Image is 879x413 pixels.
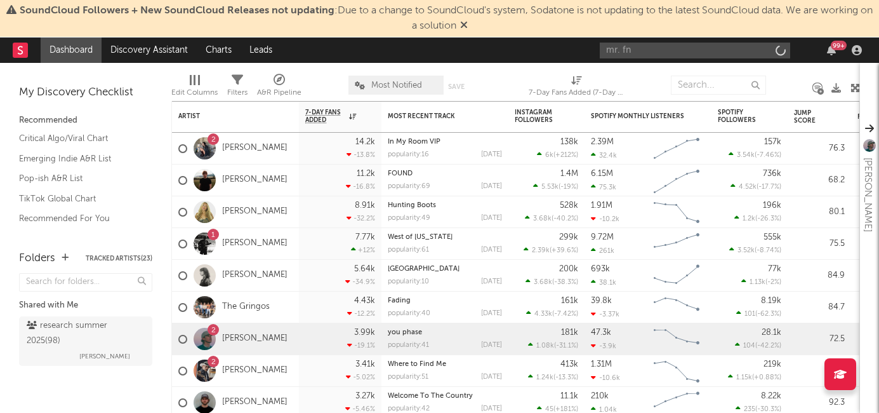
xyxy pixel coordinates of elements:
div: ( ) [528,341,578,349]
div: 72.5 [794,332,845,347]
a: [PERSON_NAME] [222,143,287,154]
div: In My Room VIP [388,139,502,146]
div: 138k [560,138,578,146]
span: -31.1 % [556,342,576,349]
div: 28.1k [762,328,781,337]
div: 3.41k [355,360,375,369]
div: 38.1k [591,278,616,287]
div: -10.2k [591,215,619,223]
div: [DATE] [481,151,502,158]
a: TikTok Global Chart [19,192,140,206]
div: -19.1 % [347,341,375,349]
span: 5.53k [541,184,558,191]
a: [PERSON_NAME] [222,207,287,217]
div: ( ) [734,214,781,222]
div: [DATE] [481,342,502,349]
div: 92.3 [794,395,845,410]
a: Recommended For You [19,212,140,226]
div: -12.2 % [347,309,375,318]
button: Tracked Artists(23) [86,255,152,262]
div: Shared with Me [19,298,152,313]
div: [DATE] [481,278,502,285]
div: 14.2k [355,138,375,146]
a: In My Room VIP [388,139,440,146]
div: [DATE] [481,310,502,317]
div: 736k [763,170,781,178]
a: you phase [388,329,422,336]
div: 196k [763,201,781,210]
a: [GEOGRAPHIC_DATA] [388,266,459,273]
div: Recommended [19,113,152,128]
div: popularity: 41 [388,342,429,349]
div: 1.91M [591,201,612,210]
div: 3.27k [355,392,375,400]
span: SoundCloud Followers + New SoundCloud Releases not updating [20,6,334,16]
a: Critical Algo/Viral Chart [19,132,140,146]
div: 8.91k [355,201,375,210]
span: -42.2 % [757,342,779,349]
div: Filters [227,69,248,106]
a: Fading [388,297,411,304]
a: Emerging Indie A&R List [19,152,140,166]
div: -3.37k [591,310,619,318]
svg: Chart title [648,292,705,323]
span: -62.3 % [757,311,779,318]
a: [PERSON_NAME] [222,397,287,408]
div: popularity: 16 [388,151,429,158]
span: 3.68k [533,215,552,222]
a: Welcome To The Country [388,393,473,400]
div: 7-Day Fans Added (7-Day Fans Added) [529,69,624,106]
div: -32.2 % [347,214,375,222]
div: -3.9k [591,342,616,350]
span: +0.88 % [754,374,779,381]
div: Spotify Followers [718,109,762,124]
a: research summer 2025(98)[PERSON_NAME] [19,316,152,366]
div: 99 + [831,41,847,50]
a: [PERSON_NAME] [222,270,287,281]
span: -19 % [560,184,576,191]
div: Edit Columns [171,69,218,106]
div: 32.4k [591,151,617,159]
div: ( ) [729,246,781,254]
div: Filters [227,85,248,100]
span: 3.54k [737,152,755,159]
svg: Chart title [648,228,705,260]
span: -13.3 % [555,374,576,381]
div: ( ) [537,405,578,413]
div: A&R Pipeline [257,69,301,106]
div: Most Recent Track [388,112,483,120]
div: [DATE] [481,374,502,381]
span: Most Notified [371,81,422,90]
span: 3.68k [534,279,552,286]
div: 1.4M [560,170,578,178]
span: -2 % [767,279,779,286]
svg: Chart title [648,323,705,355]
div: ( ) [736,309,781,318]
div: popularity: 10 [388,278,429,285]
div: popularity: 49 [388,215,430,222]
div: 84.7 [794,300,845,315]
div: 84.9 [794,268,845,283]
div: ( ) [730,182,781,191]
span: +39.6 % [552,247,576,254]
div: 75.3k [591,183,616,191]
div: ( ) [736,405,781,413]
span: 1.08k [536,342,554,349]
svg: Chart title [648,196,705,228]
a: Pop-ish A&R List [19,172,140,186]
a: [PERSON_NAME] [222,175,287,186]
span: -7.42 % [554,311,576,318]
div: Artist [178,112,274,120]
span: 1.2k [743,215,755,222]
div: 5.64k [354,265,375,273]
div: Welcome To The Country [388,393,502,400]
button: Save [448,83,465,90]
div: popularity: 61 [388,247,429,254]
div: 413k [560,360,578,369]
div: popularity: 40 [388,310,430,317]
input: Search... [671,76,766,95]
div: -5.02 % [346,373,375,381]
div: ( ) [526,309,578,318]
div: ( ) [528,373,578,381]
div: [DATE] [481,247,502,254]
